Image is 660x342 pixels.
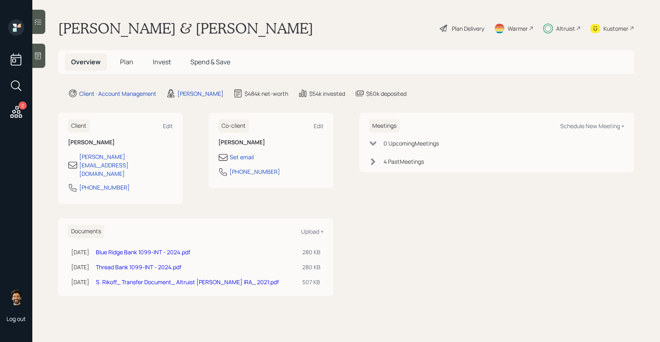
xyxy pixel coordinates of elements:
span: Spend & Save [190,57,230,66]
h1: [PERSON_NAME] & [PERSON_NAME] [58,19,313,37]
div: [DATE] [71,278,89,286]
h6: [PERSON_NAME] [218,139,323,146]
div: [DATE] [71,248,89,256]
div: Altruist [556,24,575,33]
div: [PHONE_NUMBER] [230,167,280,176]
div: 0 Upcoming Meeting s [384,139,439,148]
div: 280 KB [302,248,321,256]
div: Edit [163,122,173,130]
h6: Co-client [218,119,249,133]
div: Upload + [301,228,324,235]
a: Blue Ridge Bank 1099-INT - 2024.pdf [96,248,190,256]
div: 507 KB [302,278,321,286]
div: $60k deposited [366,89,407,98]
span: Invest [153,57,171,66]
div: Plan Delivery [452,24,484,33]
div: 4 Past Meeting s [384,157,424,166]
span: Plan [120,57,133,66]
div: Client · Account Management [79,89,156,98]
h6: Client [68,119,90,133]
div: Log out [6,315,26,323]
div: Warmer [508,24,528,33]
span: Overview [71,57,101,66]
h6: Meetings [369,119,400,133]
div: Edit [314,122,324,130]
div: Kustomer [603,24,628,33]
div: 280 KB [302,263,321,271]
h6: Documents [68,225,104,238]
div: Set email [230,153,254,161]
div: [PERSON_NAME] [177,89,224,98]
div: Schedule New Meeting + [560,122,624,130]
a: Thread Bank 1099-INT - 2024.pdf [96,263,181,271]
a: S. Rikoff_ Transfer Document_ Altruist [PERSON_NAME] IRA_ 2021.pdf [96,278,279,286]
h6: [PERSON_NAME] [68,139,173,146]
div: [PERSON_NAME][EMAIL_ADDRESS][DOMAIN_NAME] [79,152,173,178]
div: $484k net-worth [245,89,288,98]
div: [DATE] [71,263,89,271]
div: [PHONE_NUMBER] [79,183,130,192]
div: $54k invested [309,89,345,98]
div: 2 [19,101,27,110]
img: eric-schwartz-headshot.png [8,289,24,305]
